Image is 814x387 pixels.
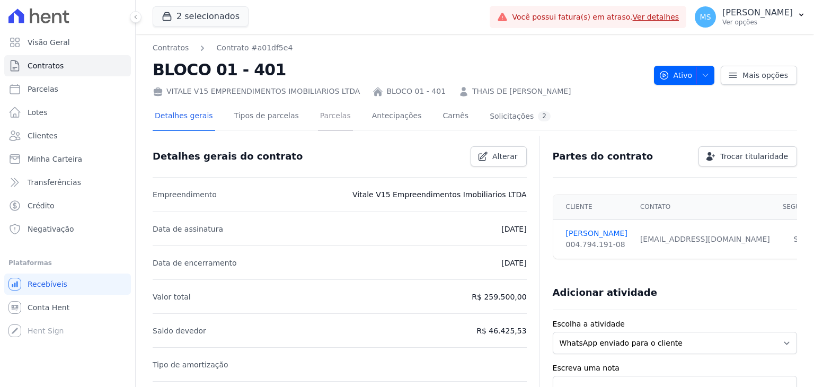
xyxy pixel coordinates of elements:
[28,37,70,48] span: Visão Geral
[654,66,715,85] button: Ativo
[386,86,446,97] a: BLOCO 01 - 401
[720,151,788,162] span: Trocar titularidade
[476,324,526,337] p: R$ 46.425,53
[8,257,127,269] div: Plataformas
[153,188,217,201] p: Empreendimento
[153,42,189,54] a: Contratos
[216,42,293,54] a: Contrato #a01df5e4
[352,188,527,201] p: Vitale V15 Empreendimentos Imobiliarios LTDA
[232,103,301,131] a: Tipos de parcelas
[501,257,526,269] p: [DATE]
[4,32,131,53] a: Visão Geral
[471,146,527,166] a: Alterar
[634,195,776,219] th: Contato
[553,195,634,219] th: Cliente
[153,324,206,337] p: Saldo devedor
[28,200,55,211] span: Crédito
[4,102,131,123] a: Lotes
[153,291,191,303] p: Valor total
[28,107,48,118] span: Lotes
[28,177,81,188] span: Transferências
[700,13,711,21] span: MS
[28,279,67,289] span: Recebíveis
[742,70,788,81] span: Mais opções
[4,274,131,295] a: Recebíveis
[28,154,82,164] span: Minha Carteira
[4,172,131,193] a: Transferências
[553,150,653,163] h3: Partes do contrato
[640,234,770,245] div: [EMAIL_ADDRESS][DOMAIN_NAME]
[722,18,793,27] p: Ver opções
[28,60,64,71] span: Contratos
[4,195,131,216] a: Crédito
[153,42,645,54] nav: Breadcrumb
[28,302,69,313] span: Conta Hent
[4,55,131,76] a: Contratos
[153,103,215,131] a: Detalhes gerais
[566,228,627,239] a: [PERSON_NAME]
[440,103,471,131] a: Carnês
[566,239,627,250] div: 004.794.191-08
[4,125,131,146] a: Clientes
[153,150,303,163] h3: Detalhes gerais do contrato
[472,291,526,303] p: R$ 259.500,00
[4,148,131,170] a: Minha Carteira
[721,66,797,85] a: Mais opções
[153,42,293,54] nav: Breadcrumb
[698,146,797,166] a: Trocar titularidade
[501,223,526,235] p: [DATE]
[370,103,424,131] a: Antecipações
[686,2,814,32] button: MS [PERSON_NAME] Ver opções
[28,130,57,141] span: Clientes
[153,86,360,97] div: VITALE V15 EMPREENDIMENTOS IMOBILIARIOS LTDA
[512,12,679,23] span: Você possui fatura(s) em atraso.
[153,257,237,269] p: Data de encerramento
[4,297,131,318] a: Conta Hent
[553,363,797,374] label: Escreva uma nota
[538,111,551,121] div: 2
[492,151,518,162] span: Alterar
[659,66,693,85] span: Ativo
[488,103,553,131] a: Solicitações2
[490,111,551,121] div: Solicitações
[153,358,228,371] p: Tipo de amortização
[633,13,679,21] a: Ver detalhes
[28,84,58,94] span: Parcelas
[153,223,223,235] p: Data de assinatura
[722,7,793,18] p: [PERSON_NAME]
[153,6,249,27] button: 2 selecionados
[472,86,571,97] a: THAIS DE [PERSON_NAME]
[4,218,131,240] a: Negativação
[4,78,131,100] a: Parcelas
[28,224,74,234] span: Negativação
[553,319,797,330] label: Escolha a atividade
[153,58,645,82] h2: BLOCO 01 - 401
[318,103,353,131] a: Parcelas
[553,286,657,299] h3: Adicionar atividade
